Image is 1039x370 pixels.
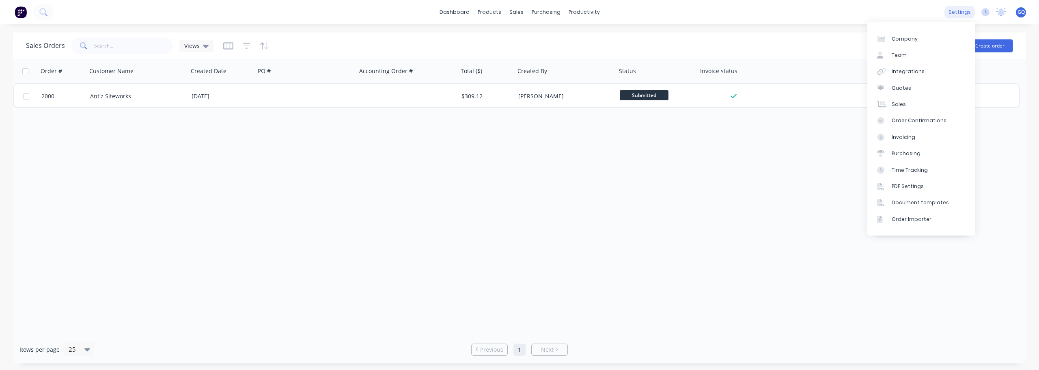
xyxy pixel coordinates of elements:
a: Next page [532,346,567,354]
div: Time Tracking [892,167,928,174]
div: Order Importer [892,216,931,223]
a: PDF Settings [867,178,975,195]
h1: Sales Orders [26,42,65,50]
a: Order Importer [867,211,975,227]
div: Status [619,67,636,75]
img: Factory [15,6,27,18]
div: Document templates [892,199,949,206]
div: Company [892,35,918,43]
a: Time Tracking [867,162,975,178]
a: Company [867,30,975,47]
span: Views [184,41,200,50]
span: Submitted [620,90,668,100]
div: Created By [517,67,547,75]
div: $309.12 [461,92,509,100]
div: Quotes [892,84,911,92]
div: Invoicing [892,134,915,141]
a: Invoicing [867,129,975,145]
a: Order Confirmations [867,113,975,129]
div: Order Confirmations [892,117,946,124]
div: Customer Name [89,67,134,75]
div: Invoice status [700,67,737,75]
span: Next [541,346,554,354]
a: Quotes [867,80,975,96]
div: sales [505,6,528,18]
div: productivity [565,6,604,18]
div: Accounting Order # [359,67,413,75]
button: Create order [967,39,1013,52]
a: Team [867,47,975,63]
span: 2000 [41,92,54,100]
div: [PERSON_NAME] [518,92,608,100]
div: Purchasing [892,150,920,157]
div: purchasing [528,6,565,18]
a: Sales [867,96,975,113]
div: Order # [41,67,62,75]
div: Integrations [892,68,925,75]
ul: Pagination [468,344,571,356]
span: Previous [480,346,503,354]
div: settings [944,6,975,18]
a: Purchasing [867,145,975,162]
span: Rows per page [19,346,60,354]
div: Sales [892,101,906,108]
a: dashboard [435,6,474,18]
a: Document templates [867,195,975,211]
div: PDF Settings [892,183,924,190]
a: Page 1 is your current page [513,344,526,356]
div: Team [892,52,907,59]
div: Total ($) [461,67,482,75]
a: Previous page [472,346,507,354]
a: 2000 [41,84,90,108]
div: PO # [258,67,271,75]
span: GQ [1017,9,1025,16]
a: Integrations [867,63,975,80]
div: Created Date [191,67,226,75]
a: Ant'z Siteworks [90,92,131,100]
input: Search... [94,38,173,54]
div: products [474,6,505,18]
div: [DATE] [192,92,252,100]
